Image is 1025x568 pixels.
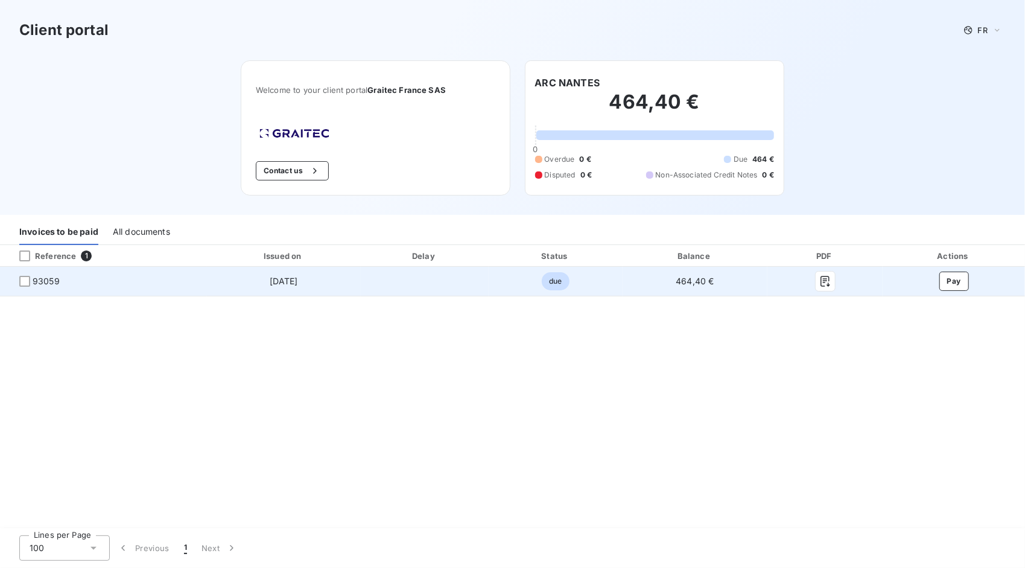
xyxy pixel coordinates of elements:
[535,90,775,126] h2: 464,40 €
[752,154,774,165] span: 464 €
[763,170,774,180] span: 0 €
[184,542,187,554] span: 1
[625,250,766,262] div: Balance
[19,19,109,41] h3: Client portal
[363,250,486,262] div: Delay
[545,170,576,180] span: Disputed
[113,220,170,245] div: All documents
[256,125,333,142] img: Company logo
[545,154,575,165] span: Overdue
[256,161,329,180] button: Contact us
[110,535,177,561] button: Previous
[533,144,538,154] span: 0
[177,535,194,561] button: 1
[10,250,76,261] div: Reference
[491,250,620,262] div: Status
[939,272,969,291] button: Pay
[535,75,600,90] h6: ARC NANTES
[978,25,988,35] span: FR
[734,154,747,165] span: Due
[885,250,1023,262] div: Actions
[770,250,880,262] div: PDF
[33,275,60,287] span: 93059
[30,542,44,554] span: 100
[256,85,495,95] span: Welcome to your client portal
[19,220,98,245] div: Invoices to be paid
[580,170,592,180] span: 0 €
[676,276,714,286] span: 464,40 €
[542,272,569,290] span: due
[194,535,245,561] button: Next
[81,250,92,261] span: 1
[209,250,358,262] div: Issued on
[270,276,298,286] span: [DATE]
[367,85,446,95] span: Graitec France SAS
[580,154,591,165] span: 0 €
[656,170,758,180] span: Non-Associated Credit Notes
